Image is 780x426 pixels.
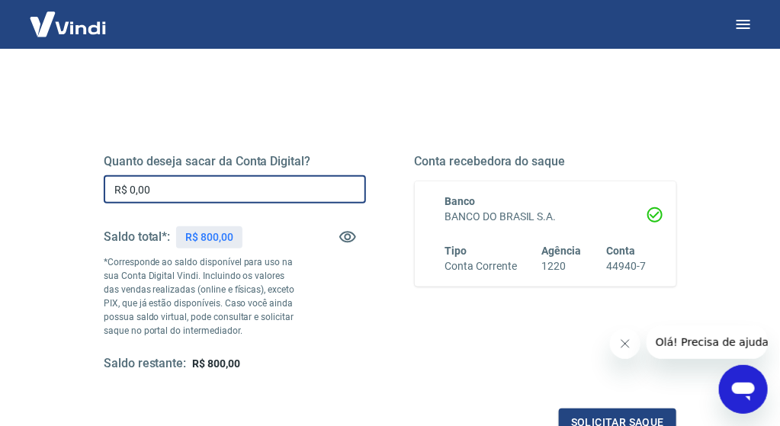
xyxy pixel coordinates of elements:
span: Banco [445,195,476,207]
p: R$ 800,00 [185,229,233,245]
h6: Conta Corrente [445,258,517,274]
h6: 1220 [542,258,582,274]
h6: BANCO DO BRASIL S.A. [445,209,647,225]
span: R$ 800,00 [192,357,240,370]
span: Conta [606,245,635,257]
span: Agência [542,245,582,257]
iframe: Botão para abrir a janela de mensagens [719,365,768,414]
h6: 44940-7 [606,258,646,274]
iframe: Fechar mensagem [610,328,640,359]
span: Tipo [445,245,467,257]
h5: Quanto deseja sacar da Conta Digital? [104,154,366,169]
span: Olá! Precisa de ajuda? [9,11,128,23]
h5: Saldo restante: [104,356,186,372]
iframe: Mensagem da empresa [647,325,768,359]
img: Vindi [18,1,117,47]
h5: Saldo total*: [104,229,170,245]
h5: Conta recebedora do saque [415,154,677,169]
p: *Corresponde ao saldo disponível para uso na sua Conta Digital Vindi. Incluindo os valores das ve... [104,255,300,338]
